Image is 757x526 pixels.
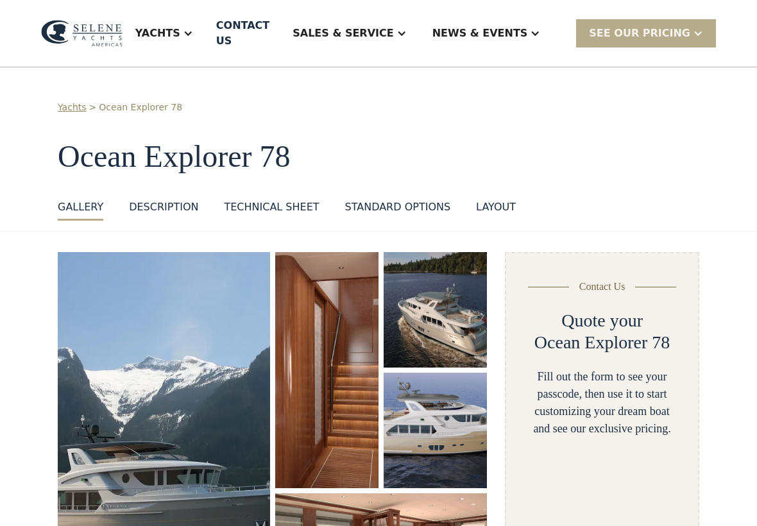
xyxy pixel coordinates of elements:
[123,8,206,59] div: Yachts
[129,199,198,221] a: DESCRIPTION
[476,199,516,215] div: layout
[476,199,516,221] a: layout
[280,8,419,59] div: Sales & Service
[420,8,554,59] div: News & EVENTS
[384,252,487,368] a: open lightbox
[89,101,97,114] div: >
[58,199,103,215] div: GALLERY
[129,199,198,215] div: DESCRIPTION
[534,332,670,353] h2: Ocean Explorer 78
[216,18,269,49] div: Contact US
[527,368,677,437] div: Fill out the form to see your passcode, then use it to start customizing your dream boat and see ...
[41,20,123,46] img: logo
[384,373,487,488] a: open lightbox
[432,26,528,41] div: News & EVENTS
[345,199,451,215] div: standard options
[224,199,319,215] div: Technical sheet
[135,26,180,41] div: Yachts
[579,279,625,294] div: Contact Us
[345,199,451,221] a: standard options
[224,199,319,221] a: Technical sheet
[58,140,699,174] h1: Ocean Explorer 78
[561,310,643,332] h2: Quote your
[58,199,103,221] a: GALLERY
[58,101,87,114] a: Yachts
[576,19,716,47] div: SEE Our Pricing
[275,252,378,488] a: open lightbox
[99,101,182,114] a: Ocean Explorer 78
[293,26,393,41] div: Sales & Service
[589,26,690,41] div: SEE Our Pricing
